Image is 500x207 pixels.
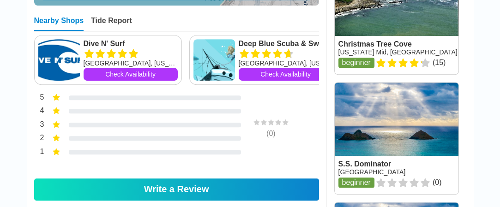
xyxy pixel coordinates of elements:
[239,68,333,81] a: Check Availability
[84,59,178,68] div: [GEOGRAPHIC_DATA], [US_STATE]
[38,39,80,81] img: Dive N' Surf
[91,17,132,31] div: Tide Report
[236,130,306,138] div: ( 0 )
[34,147,44,159] div: 1
[34,133,44,145] div: 2
[84,39,178,48] a: Dive N' Surf
[34,17,84,31] div: Nearby Shops
[34,119,44,131] div: 3
[34,178,319,201] a: Write a Review
[193,39,235,81] img: Deep Blue Scuba & Swim Center
[34,106,44,118] div: 4
[239,39,333,48] a: Deep Blue Scuba & Swim Center
[239,59,333,68] div: [GEOGRAPHIC_DATA], [US_STATE]
[34,92,44,104] div: 5
[84,68,178,81] a: Check Availability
